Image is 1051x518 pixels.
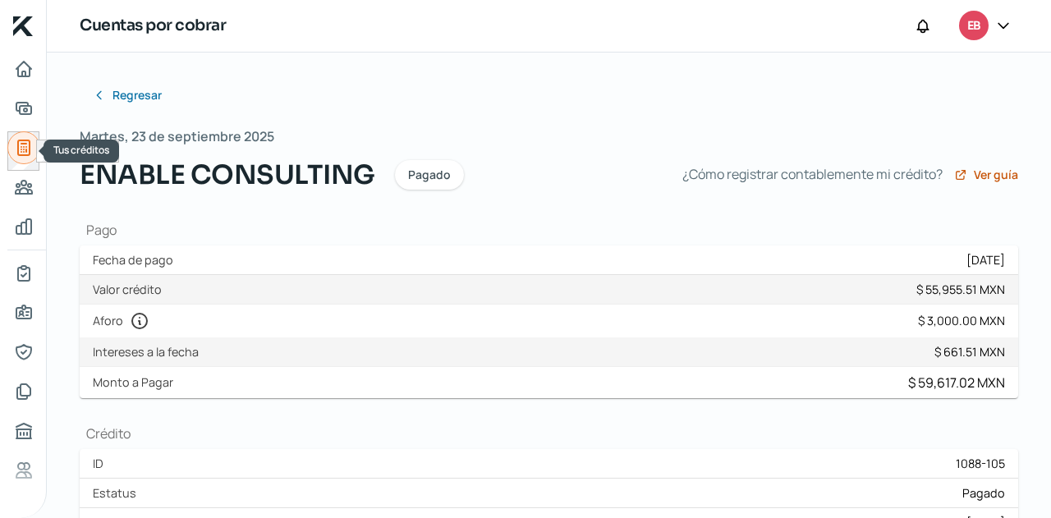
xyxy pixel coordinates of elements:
span: Regresar [112,89,162,101]
a: Referencias [7,454,40,487]
a: Inicio [7,53,40,85]
button: Regresar [80,79,175,112]
a: Adelantar facturas [7,92,40,125]
label: ID [93,456,110,471]
a: Representantes [7,336,40,369]
div: $ 55,955.51 MXN [916,282,1005,297]
span: Tus créditos [53,143,109,157]
span: Pagado [962,485,1005,501]
a: Ver guía [954,168,1018,181]
a: Buró de crédito [7,415,40,447]
div: $ 661.51 MXN [934,344,1005,360]
label: Fecha de pago [93,252,180,268]
div: $ 3,000.00 MXN [918,313,1005,328]
label: Monto a Pagar [93,374,180,390]
div: $ 59,617.02 MXN [908,374,1005,392]
span: EB [967,16,980,36]
span: ENABLE CONSULTING [80,155,375,195]
label: Valor crédito [93,282,168,297]
span: Martes, 23 de septiembre 2025 [80,125,274,149]
span: Ver guía [974,169,1018,181]
h1: Pago [80,221,1018,239]
h1: Crédito [80,424,1018,442]
span: ¿Cómo registrar contablemente mi crédito? [682,163,943,186]
a: Tus créditos [7,131,40,164]
div: 1088-105 [956,456,1005,471]
h1: Cuentas por cobrar [80,14,226,38]
a: Documentos [7,375,40,408]
a: Información general [7,296,40,329]
a: Mi contrato [7,257,40,290]
span: Pagado [408,169,451,181]
label: Estatus [93,485,143,501]
div: [DATE] [966,252,1005,268]
a: Mis finanzas [7,210,40,243]
label: Aforo [93,311,156,331]
label: Intereses a la fecha [93,344,205,360]
a: Pago a proveedores [7,171,40,204]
